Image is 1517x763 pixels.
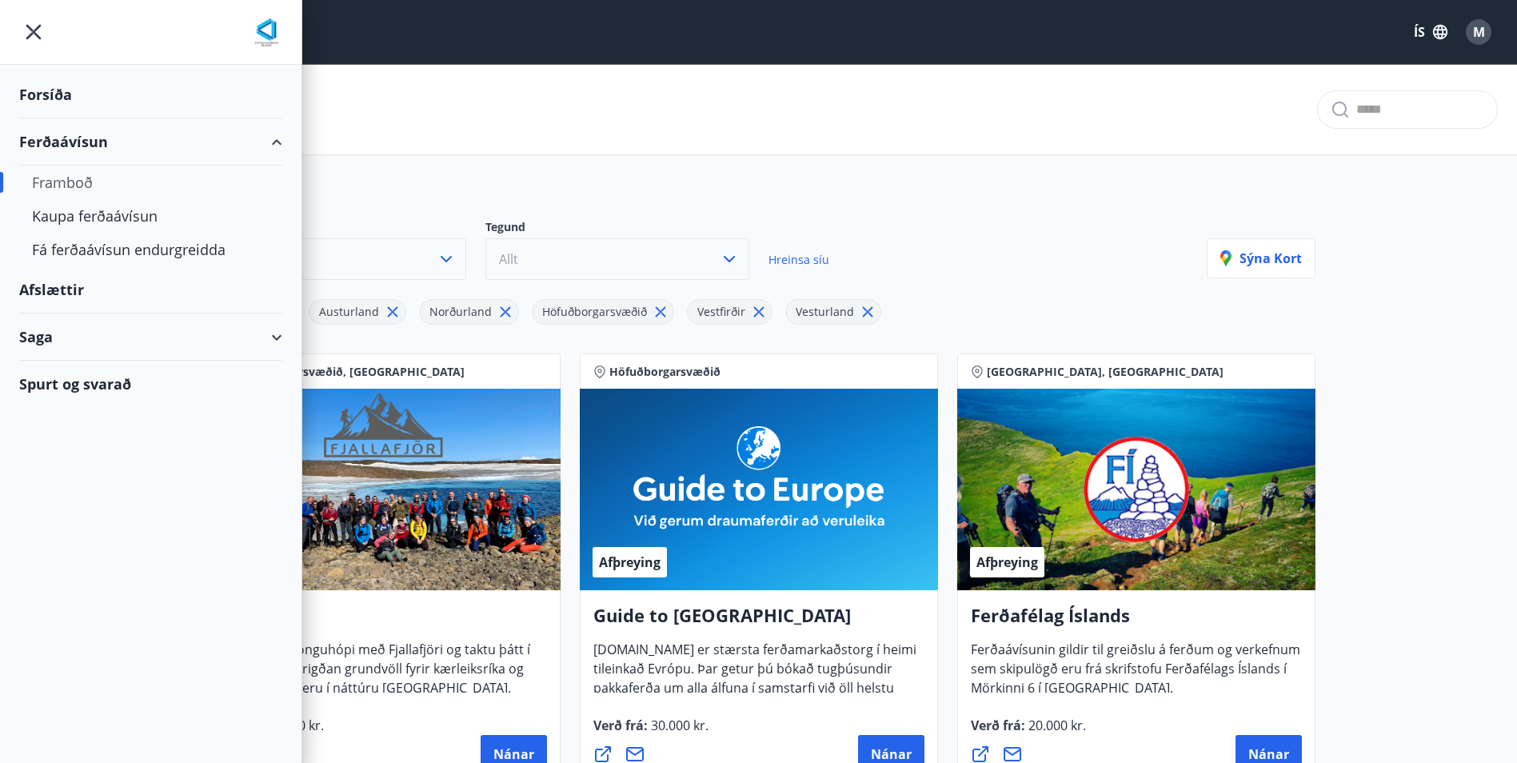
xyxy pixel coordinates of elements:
[216,603,547,640] h4: Fjallafjör
[419,299,519,325] div: Norðurland
[976,553,1038,571] span: Afþreying
[493,745,534,763] span: Nánar
[796,304,854,319] span: Vesturland
[202,219,485,238] p: Svæði
[19,71,282,118] div: Forsíða
[768,252,829,267] span: Hreinsa síu
[499,250,518,268] span: Allt
[593,641,916,748] span: [DOMAIN_NAME] er stærsta ferðamarkaðstorg í heimi tileinkað Evrópu. Þar getur þú bókað tugþúsundi...
[429,304,492,319] span: Norðurland
[971,603,1302,640] h4: Ferðafélag Íslands
[648,717,709,734] span: 30.000 kr.
[19,314,282,361] div: Saga
[785,299,881,325] div: Vesturland
[1220,250,1302,267] p: Sýna kort
[1248,745,1289,763] span: Nánar
[532,299,674,325] div: Höfuðborgarsvæðið
[319,304,379,319] span: Austurland
[871,745,912,763] span: Nánar
[232,364,465,380] span: Höfuðborgarsvæðið, [GEOGRAPHIC_DATA]
[697,304,745,319] span: Vestfirðir
[542,304,647,319] span: Höfuðborgarsvæðið
[202,238,466,280] button: Valið
[32,199,269,233] div: Kaupa ferðaávísun
[593,717,709,747] span: Verð frá :
[599,553,661,571] span: Afþreying
[19,266,282,314] div: Afslættir
[32,233,269,266] div: Fá ferðaávísun endurgreidda
[485,219,768,238] p: Tegund
[250,18,282,50] img: union_logo
[609,364,721,380] span: Höfuðborgarsvæðið
[971,717,1086,747] span: Verð frá :
[309,299,406,325] div: Austurland
[485,238,749,280] button: Allt
[1405,18,1456,46] button: ÍS
[1207,238,1315,278] button: Sýna kort
[19,118,282,166] div: Ferðaávísun
[971,641,1300,709] span: Ferðaávísunin gildir til greiðslu á ferðum og verkefnum sem skipulögð eru frá skrifstofu Ferðafél...
[1025,717,1086,734] span: 20.000 kr.
[1473,23,1485,41] span: M
[216,641,530,709] span: Vertu með í gönguhópi með Fjallafjöri og taktu þátt í að skapa heilbrigðan grundvöll fyrir kærlei...
[1459,13,1498,51] button: M
[593,603,924,640] h4: Guide to [GEOGRAPHIC_DATA]
[687,299,772,325] div: Vestfirðir
[19,361,282,407] div: Spurt og svarað
[987,364,1224,380] span: [GEOGRAPHIC_DATA], [GEOGRAPHIC_DATA]
[19,18,48,46] button: menu
[32,166,269,199] div: Framboð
